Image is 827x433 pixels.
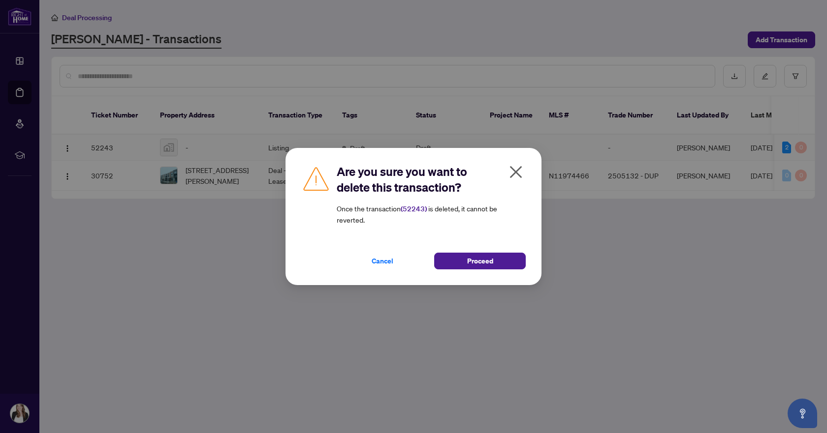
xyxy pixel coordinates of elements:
[434,253,526,269] button: Proceed
[372,253,393,269] span: Cancel
[788,399,817,428] button: Open asap
[337,164,526,195] h2: Are you sure you want to delete this transaction?
[508,164,524,180] span: close
[337,253,428,269] button: Cancel
[467,253,493,269] span: Proceed
[337,203,526,225] article: Once the transaction is deleted, it cannot be reverted.
[401,204,427,213] strong: ( 52243 )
